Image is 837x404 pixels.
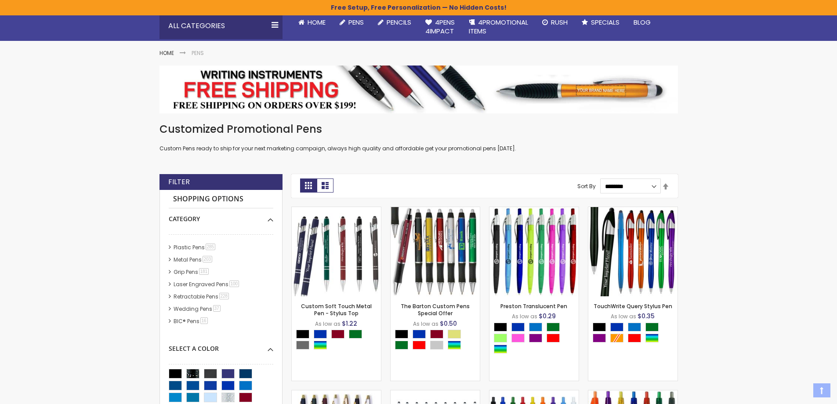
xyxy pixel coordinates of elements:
a: Grip Pens181 [171,268,212,276]
a: Wedding Pens37 [171,305,224,313]
span: 181 [199,268,209,275]
span: As low as [611,313,636,320]
span: 203 [203,256,213,262]
a: Stiletto Advertising Stylus Pens - Special Offer [391,390,480,397]
div: All Categories [159,13,283,39]
span: Rush [551,18,568,27]
div: Black [395,330,408,338]
a: TouchWrite Query Stylus Pen [588,207,678,214]
a: BIC® Pens16 [171,317,211,325]
a: Home [291,13,333,32]
a: Custom Soft Touch Metal Pen - Stylus Top [292,207,381,214]
a: Home [159,49,174,57]
img: Custom Soft Touch Metal Pen - Stylus Top [292,207,381,296]
div: Select A Color [296,330,381,352]
div: Assorted [314,341,327,349]
strong: Filter [168,177,190,187]
span: $0.29 [539,312,556,320]
div: Pink [511,334,525,342]
div: Grey [296,341,309,349]
a: The Barton Custom Pens Special Offer [391,207,480,214]
span: As low as [315,320,341,328]
div: Green [349,330,362,338]
a: Top [813,383,830,397]
a: Pencils [371,13,418,32]
span: Blog [634,18,651,27]
div: Burgundy [331,330,344,338]
span: 4Pens 4impact [425,18,455,36]
a: Metal Pens203 [171,256,216,263]
div: Custom Pens ready to ship for your next marketing campaign, always high quality and affordable ge... [159,122,678,153]
span: As low as [413,320,438,328]
a: Specials [575,13,627,32]
strong: Grid [300,178,317,193]
span: 285 [206,244,216,250]
a: Preston Translucent Pen [489,207,579,214]
span: $0.35 [638,312,655,320]
div: Assorted [448,341,461,349]
img: TouchWrite Query Stylus Pen [588,207,678,296]
span: 100 [229,280,239,287]
img: The Barton Custom Pens Special Offer [391,207,480,296]
div: Select A Color [169,338,273,353]
div: Blue [413,330,426,338]
span: Pens [348,18,364,27]
div: Assorted [494,345,507,353]
a: Plastic Pens285 [171,244,219,251]
div: Red [628,334,641,342]
span: Pencils [387,18,411,27]
a: Ultra Gold Pen [292,390,381,397]
div: Blue Light [529,323,542,331]
strong: Pens [192,49,204,57]
a: Custom Soft Touch Metal Pen - Stylus Top [301,302,372,317]
div: Black [494,323,507,331]
a: Laser Engraved Pens100 [171,280,243,288]
span: Specials [591,18,620,27]
div: Black [296,330,309,338]
span: $1.22 [342,319,357,328]
a: 4Pens4impact [418,13,462,41]
img: Preston Translucent Pen [489,207,579,296]
a: TouchWrite Query Stylus Pen [594,302,672,310]
div: Burgundy [430,330,443,338]
a: Retractable Pens228 [171,293,232,300]
div: Blue [610,323,623,331]
div: Green [547,323,560,331]
div: Purple [529,334,542,342]
span: $0.50 [440,319,457,328]
div: Assorted [645,334,659,342]
a: 4PROMOTIONALITEMS [462,13,535,41]
label: Sort By [577,182,596,190]
div: Gold [448,330,461,338]
span: 37 [213,305,221,312]
span: 4PROMOTIONAL ITEMS [469,18,528,36]
h1: Customized Promotional Pens [159,122,678,136]
div: Red [413,341,426,349]
img: Pens [159,66,678,113]
div: Silver [430,341,443,349]
div: Green Light [494,334,507,342]
div: Black [593,323,606,331]
a: Fiji Translucent Pen [588,390,678,397]
div: Select A Color [593,323,678,345]
div: Purple [593,334,606,342]
a: Rush [535,13,575,32]
span: Home [308,18,326,27]
div: Select A Color [494,323,579,356]
span: 16 [200,317,208,324]
div: Blue Light [628,323,641,331]
a: Custom Cambria Plastic Retractable Ballpoint Pen - Monochromatic Body Color [489,390,579,397]
div: Blue [511,323,525,331]
a: Pens [333,13,371,32]
div: Category [169,208,273,223]
div: Green [645,323,659,331]
a: Preston Translucent Pen [500,302,567,310]
strong: Shopping Options [169,190,273,209]
div: Select A Color [395,330,480,352]
span: As low as [512,313,537,320]
a: Blog [627,13,658,32]
div: Green [395,341,408,349]
div: Red [547,334,560,342]
div: Blue [314,330,327,338]
span: 228 [219,293,229,299]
